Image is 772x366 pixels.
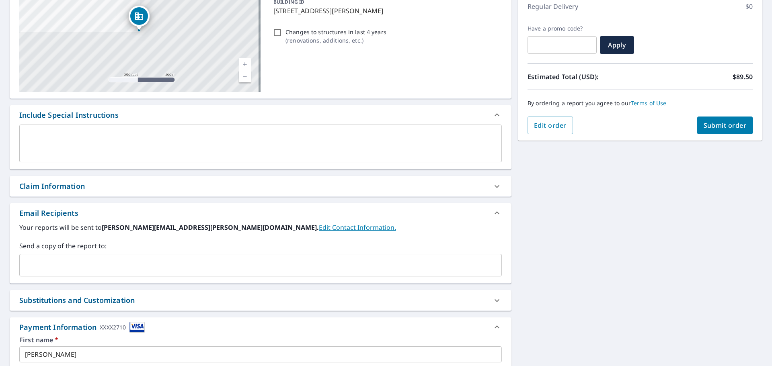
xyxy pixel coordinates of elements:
[285,36,386,45] p: ( renovations, additions, etc. )
[10,290,511,311] div: Substitutions and Customization
[606,41,628,49] span: Apply
[528,100,753,107] p: By ordering a report you agree to our
[10,203,511,223] div: Email Recipients
[534,121,567,130] span: Edit order
[10,105,511,125] div: Include Special Instructions
[100,322,126,333] div: XXXX2710
[129,322,145,333] img: cardImage
[10,317,511,337] div: Payment InformationXXXX2710cardImage
[239,70,251,82] a: Current Level 17, Zoom Out
[19,241,502,251] label: Send a copy of the report to:
[528,25,597,32] label: Have a promo code?
[528,117,573,134] button: Edit order
[528,72,640,82] p: Estimated Total (USD):
[19,322,145,333] div: Payment Information
[319,223,396,232] a: EditContactInfo
[102,223,319,232] b: [PERSON_NAME][EMAIL_ADDRESS][PERSON_NAME][DOMAIN_NAME].
[697,117,753,134] button: Submit order
[10,176,511,196] div: Claim Information
[600,36,634,54] button: Apply
[19,295,135,306] div: Substitutions and Customization
[129,6,150,31] div: Dropped pin, building 1, Commercial property, 1677 Collins Ave Miami Beach, FL 33139
[19,208,78,219] div: Email Recipients
[239,58,251,70] a: Current Level 17, Zoom In
[273,6,499,16] p: [STREET_ADDRESS][PERSON_NAME]
[285,28,386,36] p: Changes to structures in last 4 years
[733,72,753,82] p: $89.50
[19,181,85,192] div: Claim Information
[631,99,667,107] a: Terms of Use
[745,2,753,11] p: $0
[19,110,119,121] div: Include Special Instructions
[19,223,502,232] label: Your reports will be sent to
[528,2,578,11] p: Regular Delivery
[704,121,747,130] span: Submit order
[19,337,502,343] label: First name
